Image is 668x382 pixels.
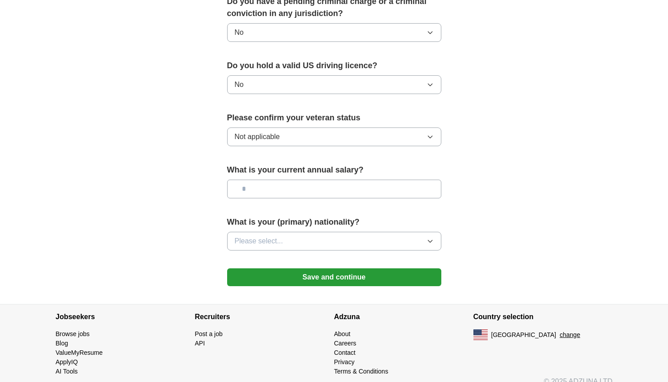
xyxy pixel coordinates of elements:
[235,27,244,38] span: No
[235,236,283,246] span: Please select...
[334,340,357,347] a: Careers
[227,268,441,286] button: Save and continue
[56,349,103,356] a: ValueMyResume
[56,340,68,347] a: Blog
[195,330,223,337] a: Post a job
[473,329,488,340] img: US flag
[473,304,613,329] h4: Country selection
[227,112,441,124] label: Please confirm your veteran status
[56,368,78,375] a: AI Tools
[227,23,441,42] button: No
[227,60,441,72] label: Do you hold a valid US driving licence?
[227,232,441,251] button: Please select...
[227,164,441,176] label: What is your current annual salary?
[227,75,441,94] button: No
[334,368,388,375] a: Terms & Conditions
[560,330,580,340] button: change
[195,340,205,347] a: API
[235,79,244,90] span: No
[227,127,441,146] button: Not applicable
[235,131,280,142] span: Not applicable
[334,330,351,337] a: About
[227,216,441,228] label: What is your (primary) nationality?
[56,330,90,337] a: Browse jobs
[491,330,556,340] span: [GEOGRAPHIC_DATA]
[334,358,355,366] a: Privacy
[334,349,356,356] a: Contact
[56,358,78,366] a: ApplyIQ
